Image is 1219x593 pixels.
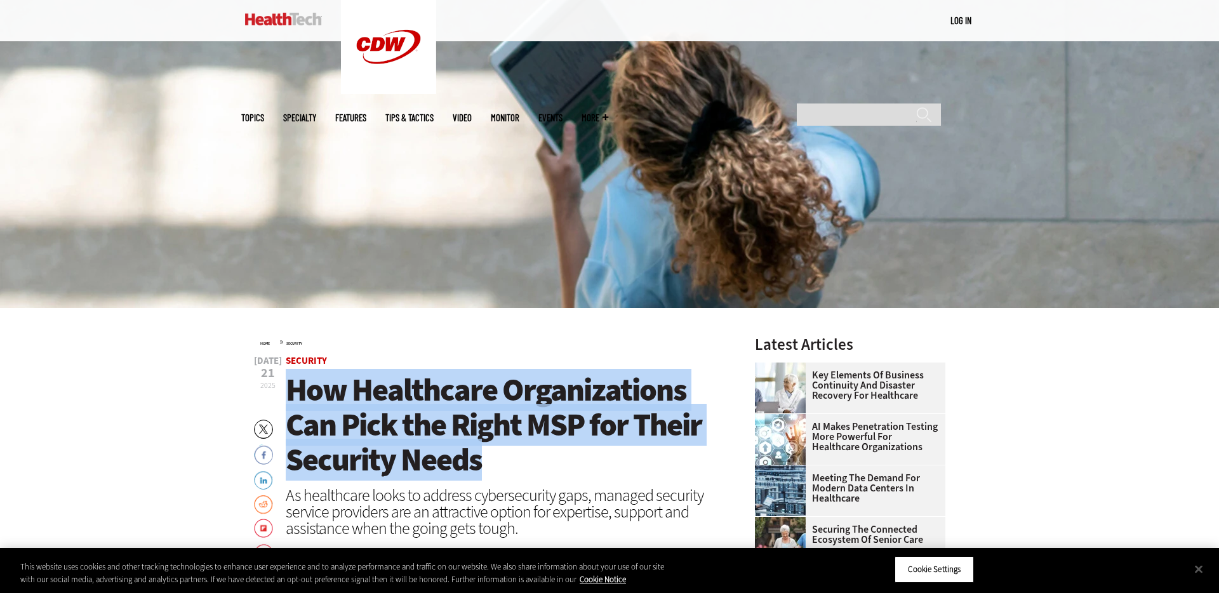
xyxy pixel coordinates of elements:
a: Security [286,341,302,346]
a: Security [286,354,327,367]
a: nurse walks with senior woman through a garden [755,517,812,527]
span: How Healthcare Organizations Can Pick the Right MSP for Their Security Needs [286,369,702,481]
a: incident response team discusses around a table [755,363,812,373]
button: Cookie Settings [895,556,974,583]
img: engineer with laptop overlooking data center [755,465,806,516]
a: More information about your privacy [580,574,626,585]
button: Close [1185,555,1213,583]
a: Healthcare and hacking concept [755,414,812,424]
a: CDW [341,84,436,97]
a: AI Makes Penetration Testing More Powerful for Healthcare Organizations [755,422,938,452]
a: Log in [950,15,971,26]
div: User menu [950,14,971,27]
span: Topics [241,113,264,123]
a: Tips & Tactics [385,113,434,123]
a: MonITor [491,113,519,123]
a: Key Elements of Business Continuity and Disaster Recovery for Healthcare [755,370,938,401]
div: » [260,336,721,347]
h3: Latest Articles [755,336,945,352]
div: As healthcare looks to address cybersecurity gaps, managed security service providers are an attr... [286,487,721,536]
a: engineer with laptop overlooking data center [755,465,812,476]
span: 21 [254,367,282,380]
a: Video [453,113,472,123]
img: Home [245,13,322,25]
img: nurse walks with senior woman through a garden [755,517,806,568]
span: Specialty [283,113,316,123]
img: Healthcare and hacking concept [755,414,806,465]
a: Features [335,113,366,123]
div: This website uses cookies and other tracking technologies to enhance user experience and to analy... [20,561,670,585]
img: incident response team discusses around a table [755,363,806,413]
span: 2025 [260,380,276,390]
span: [DATE] [254,356,282,366]
span: More [582,113,608,123]
a: Home [260,341,270,346]
a: Events [538,113,563,123]
a: Securing the Connected Ecosystem of Senior Care [755,524,938,545]
a: Meeting the Demand for Modern Data Centers in Healthcare [755,473,938,503]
